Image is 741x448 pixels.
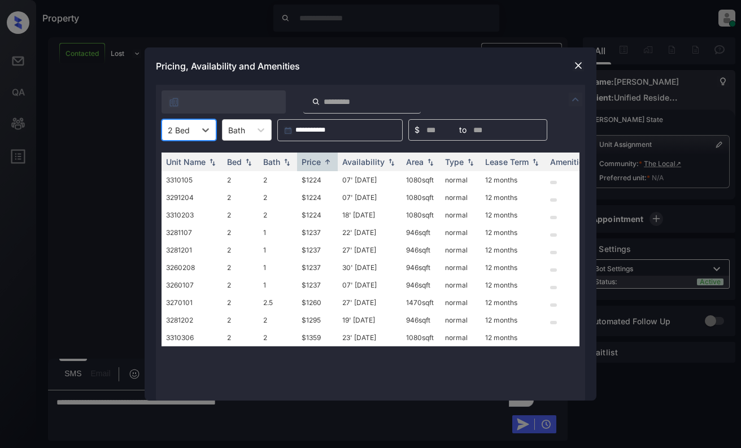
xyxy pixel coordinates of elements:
[402,311,441,329] td: 946 sqft
[297,259,338,276] td: $1237
[223,206,259,224] td: 2
[338,171,402,189] td: 07' [DATE]
[402,171,441,189] td: 1080 sqft
[162,294,223,311] td: 3270101
[312,97,320,107] img: icon-zuma
[259,171,297,189] td: 2
[338,206,402,224] td: 18' [DATE]
[402,276,441,294] td: 946 sqft
[406,157,424,167] div: Area
[338,329,402,346] td: 23' [DATE]
[297,311,338,329] td: $1295
[162,329,223,346] td: 3310306
[338,276,402,294] td: 07' [DATE]
[166,157,206,167] div: Unit Name
[162,311,223,329] td: 3281202
[485,157,529,167] div: Lease Term
[297,206,338,224] td: $1224
[297,294,338,311] td: $1260
[530,158,541,166] img: sorting
[481,171,546,189] td: 12 months
[441,241,481,259] td: normal
[162,224,223,241] td: 3281107
[338,189,402,206] td: 07' [DATE]
[402,224,441,241] td: 946 sqft
[338,259,402,276] td: 30' [DATE]
[297,241,338,259] td: $1237
[441,276,481,294] td: normal
[162,206,223,224] td: 3310203
[227,157,242,167] div: Bed
[297,276,338,294] td: $1237
[481,276,546,294] td: 12 months
[402,294,441,311] td: 1470 sqft
[162,241,223,259] td: 3281201
[573,60,584,71] img: close
[441,259,481,276] td: normal
[386,158,397,166] img: sorting
[425,158,436,166] img: sorting
[481,224,546,241] td: 12 months
[481,189,546,206] td: 12 months
[297,329,338,346] td: $1359
[223,259,259,276] td: 2
[441,329,481,346] td: normal
[441,294,481,311] td: normal
[297,224,338,241] td: $1237
[223,224,259,241] td: 2
[259,224,297,241] td: 1
[223,294,259,311] td: 2
[402,329,441,346] td: 1080 sqft
[550,157,588,167] div: Amenities
[223,276,259,294] td: 2
[481,294,546,311] td: 12 months
[297,189,338,206] td: $1224
[263,157,280,167] div: Bath
[259,206,297,224] td: 2
[481,206,546,224] td: 12 months
[162,171,223,189] td: 3310105
[481,241,546,259] td: 12 months
[459,124,467,136] span: to
[415,124,420,136] span: $
[338,311,402,329] td: 19' [DATE]
[259,294,297,311] td: 2.5
[259,189,297,206] td: 2
[162,189,223,206] td: 3291204
[259,241,297,259] td: 1
[481,329,546,346] td: 12 months
[281,158,293,166] img: sorting
[223,241,259,259] td: 2
[223,329,259,346] td: 2
[342,157,385,167] div: Availability
[259,259,297,276] td: 1
[302,157,321,167] div: Price
[223,311,259,329] td: 2
[402,241,441,259] td: 946 sqft
[481,259,546,276] td: 12 months
[259,329,297,346] td: 2
[338,294,402,311] td: 27' [DATE]
[168,97,180,108] img: icon-zuma
[465,158,476,166] img: sorting
[145,47,596,85] div: Pricing, Availability and Amenities
[162,259,223,276] td: 3260208
[402,206,441,224] td: 1080 sqft
[297,171,338,189] td: $1224
[207,158,218,166] img: sorting
[441,189,481,206] td: normal
[402,259,441,276] td: 946 sqft
[338,224,402,241] td: 22' [DATE]
[481,311,546,329] td: 12 months
[445,157,464,167] div: Type
[338,241,402,259] td: 27' [DATE]
[441,311,481,329] td: normal
[441,171,481,189] td: normal
[223,171,259,189] td: 2
[243,158,254,166] img: sorting
[402,189,441,206] td: 1080 sqft
[162,276,223,294] td: 3260107
[223,189,259,206] td: 2
[441,206,481,224] td: normal
[259,276,297,294] td: 1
